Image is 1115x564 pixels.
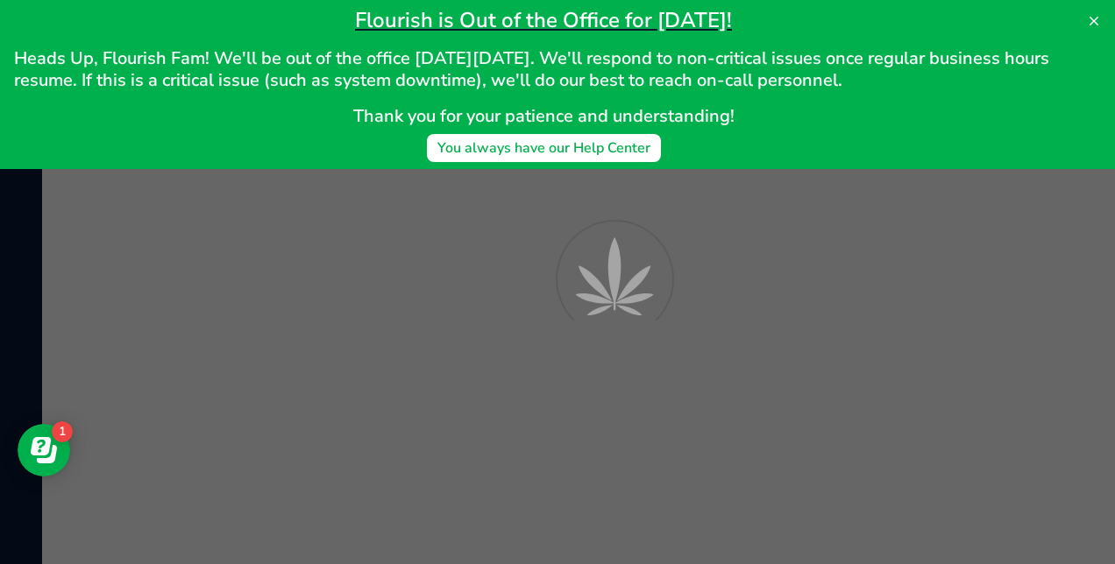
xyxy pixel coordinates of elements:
[355,6,732,34] span: Flourish is Out of the Office for [DATE]!
[437,137,650,159] div: You always have our Help Center
[14,46,1054,92] span: Heads Up, Flourish Fam! We'll be out of the office [DATE][DATE]. We'll respond to non-critical is...
[52,421,73,442] iframe: Resource center unread badge
[18,424,70,476] iframe: Resource center
[353,104,735,128] span: Thank you for your patience and understanding!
